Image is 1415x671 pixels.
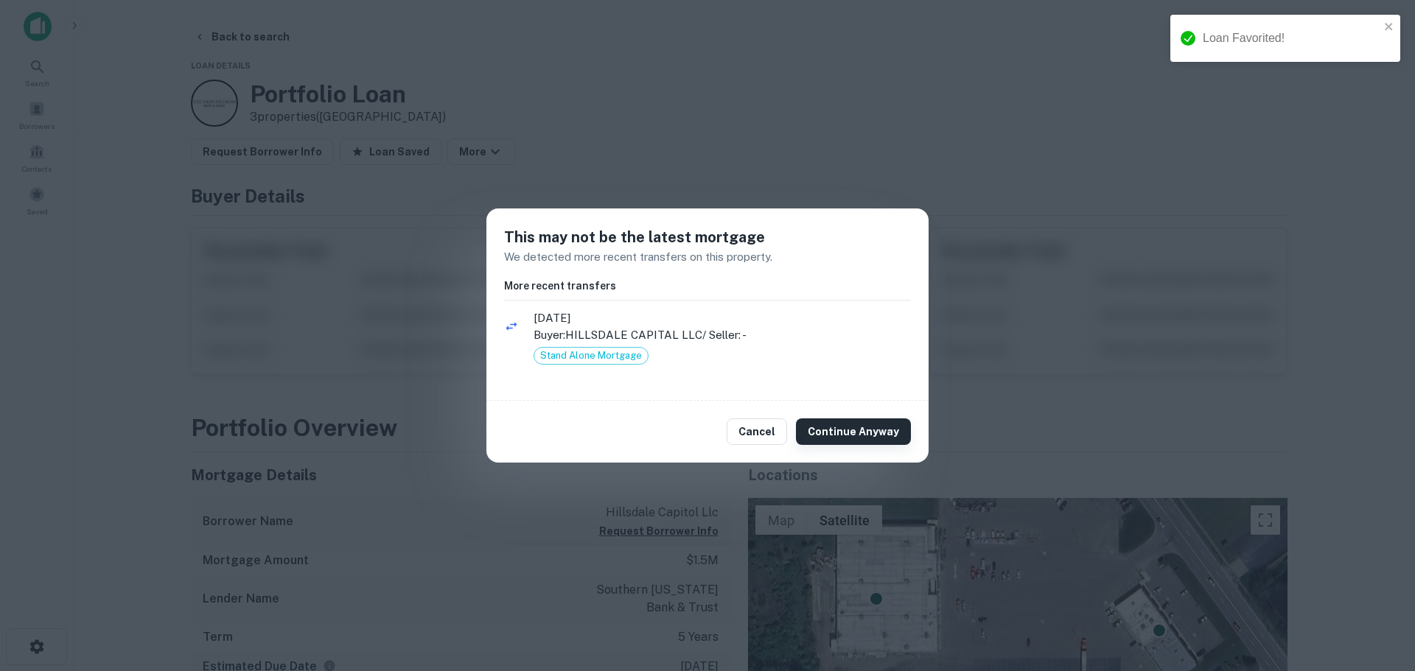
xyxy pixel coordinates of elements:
[534,326,911,344] p: Buyer: HILLSDALE CAPITAL LLC / Seller: -
[1341,553,1415,624] iframe: Chat Widget
[1384,21,1394,35] button: close
[796,418,911,445] button: Continue Anyway
[504,248,911,266] p: We detected more recent transfers on this property.
[504,278,911,294] h6: More recent transfers
[534,347,649,365] div: Stand Alone Mortgage
[727,418,787,445] button: Cancel
[534,348,648,363] span: Stand Alone Mortgage
[534,309,911,327] span: [DATE]
[1203,29,1380,47] div: Loan Favorited!
[504,226,911,248] h5: This may not be the latest mortgage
